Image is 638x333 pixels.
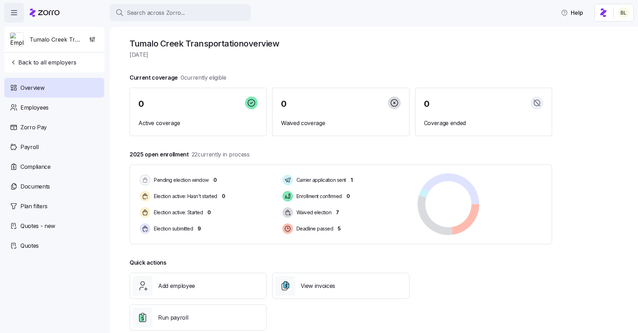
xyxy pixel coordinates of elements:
span: 2025 open enrollment [130,150,250,159]
span: Back to all employers [10,58,76,67]
span: Coverage ended [424,119,543,128]
span: 0 [424,100,430,108]
a: Quotes [4,236,104,255]
a: Compliance [4,157,104,177]
span: Deadline passed [294,225,333,232]
span: Pending election window [152,177,209,184]
span: 1 [351,177,353,184]
span: Waived election [294,209,332,216]
span: Compliance [20,162,51,171]
span: Quotes - new [20,222,55,230]
span: Enrollment confirmed [294,193,342,200]
button: Search across Zorro... [110,4,251,21]
span: Search across Zorro... [127,8,185,17]
span: 9 [198,225,201,232]
a: Plan filters [4,196,104,216]
button: Back to all employers [7,55,79,69]
span: 0 [281,100,287,108]
span: 7 [336,209,339,216]
a: Employees [4,98,104,117]
span: 5 [338,225,341,232]
span: 0 currently eligible [181,73,226,82]
span: Documents [20,182,50,191]
span: Zorro Pay [20,123,47,132]
img: 2fabda6663eee7a9d0b710c60bc473af [618,7,629,18]
span: 0 [138,100,144,108]
span: Election active: Hasn't started [152,193,217,200]
span: Quick actions [130,258,167,267]
span: Overview [20,84,44,92]
img: Employer logo [10,33,24,47]
span: 0 [222,193,225,200]
span: Waived coverage [281,119,400,128]
span: Election submitted [152,225,193,232]
span: 0 [346,193,350,200]
span: Carrier application sent [294,177,346,184]
a: Overview [4,78,104,98]
a: Documents [4,177,104,196]
span: Employees [20,103,49,112]
a: Zorro Pay [4,117,104,137]
a: Payroll [4,137,104,157]
span: Help [561,8,583,17]
span: Run payroll [158,313,188,322]
span: Election active: Started [152,209,203,216]
span: Payroll [20,143,39,152]
a: Quotes - new [4,216,104,236]
span: Add employee [158,282,195,290]
span: Quotes [20,241,39,250]
span: [DATE] [130,50,552,59]
span: 0 [207,209,211,216]
span: Current coverage [130,73,226,82]
span: Plan filters [20,202,48,211]
h1: Tumalo Creek Transportation overview [130,38,552,49]
button: Help [555,6,589,20]
span: Tumalo Creek Transportation [30,35,80,44]
span: 22 currently in process [192,150,250,159]
span: Active coverage [138,119,258,128]
span: View invoices [301,282,335,290]
span: 0 [213,177,217,184]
